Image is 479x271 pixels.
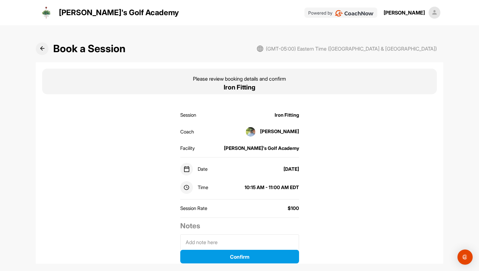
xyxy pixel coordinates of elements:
img: svg+xml;base64,PHN2ZyB3aWR0aD0iMjAiIGhlaWdodD0iMjAiIHZpZXdCb3g9IjAgMCAyMCAyMCIgZmlsbD0ibm9uZSIgeG... [257,46,263,52]
div: $100 [288,205,299,212]
div: Session [180,112,196,119]
p: Powered by [308,9,332,16]
img: square_60f0c87aa5657eed2d697613c659ab83.jpg [246,127,255,137]
div: Coach [180,128,194,136]
img: square_default-ef6cabf814de5a2bf16c804365e32c732080f9872bdf737d349900a9daf73cf9.png [429,7,441,19]
div: Time [180,181,208,194]
div: 10:15 AM - 11:00 AM EDT [245,184,299,191]
p: Iron Fitting [224,83,255,92]
div: Open Intercom Messenger [457,249,473,265]
div: [DATE] [284,166,299,173]
div: Facility [180,145,195,152]
div: [PERSON_NAME] [241,127,299,137]
h2: Notes [180,220,299,231]
span: (GMT-05:00) Eastern Time ([GEOGRAPHIC_DATA] & [GEOGRAPHIC_DATA]) [266,45,437,52]
img: CoachNow [335,10,374,16]
img: logo [39,5,54,20]
button: Confirm [180,250,299,264]
h2: Book a Session [53,41,125,56]
p: Please review booking details and confirm [193,75,286,83]
div: Session Rate [180,205,207,212]
p: [PERSON_NAME]'s Golf Academy [59,7,179,18]
div: Date [180,163,208,176]
div: [PERSON_NAME] [384,9,425,16]
div: [PERSON_NAME]'s Golf Academy [224,145,299,152]
div: Iron Fitting [275,112,299,119]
